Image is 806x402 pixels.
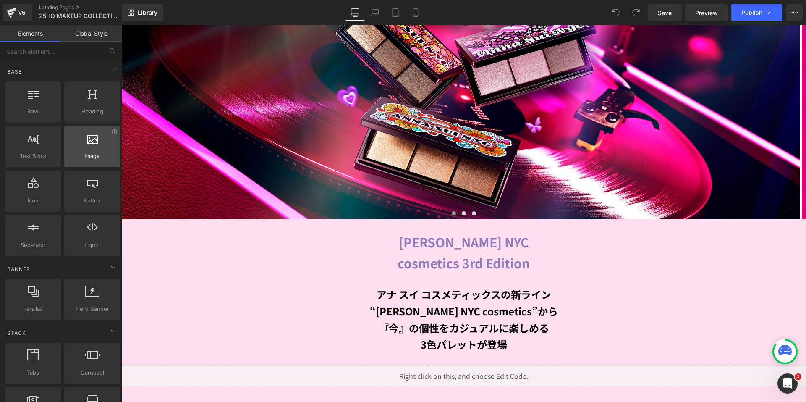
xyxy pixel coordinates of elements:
span: Base [6,68,23,76]
span: Tabs [8,368,58,377]
span: Parallax [8,305,58,313]
span: 1 [795,373,801,380]
span: Heading [67,107,118,116]
b: 3色パレットが登場 [299,312,386,326]
button: More [786,4,803,21]
b: 『今』の個性をカジュアルに楽しめる [257,295,428,310]
iframe: Intercom live chat [777,373,798,394]
span: Row [8,107,58,116]
span: Banner [6,265,31,273]
a: Laptop [365,4,385,21]
span: Library [138,9,157,16]
a: Mobile [406,4,426,21]
b: “[PERSON_NAME] NYC cosmetics”から [249,279,437,293]
span: Icon [8,196,58,205]
a: Landing Pages [39,4,134,11]
span: Save [658,8,672,17]
div: v6 [17,7,27,18]
a: v6 [3,4,32,21]
a: Global Style [61,25,122,42]
button: Undo [607,4,624,21]
b: 2025 AUTUMN [308,375,377,389]
strong: cosmetics 3rd Edition [276,229,408,247]
span: 25HO MAKEUP COLLECTION [39,13,118,19]
span: Carousel [67,368,118,377]
div: View Information [111,129,118,135]
button: Publish [731,4,782,21]
span: Image [67,152,118,160]
span: Liquid [67,241,118,250]
b: アナ スイ コスメティックスの新ライン [255,262,430,276]
span: Text Block [8,152,58,160]
span: Publish [741,9,762,16]
span: Hero Banner [67,305,118,313]
strong: [PERSON_NAME] NYC [277,208,408,226]
span: Button [67,196,118,205]
span: Preview [695,8,718,17]
span: Separator [8,241,58,250]
a: Preview [685,4,728,21]
a: Tablet [385,4,406,21]
a: New Library [122,4,163,21]
button: Redo [628,4,644,21]
span: Stack [6,329,27,337]
a: Desktop [345,4,365,21]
